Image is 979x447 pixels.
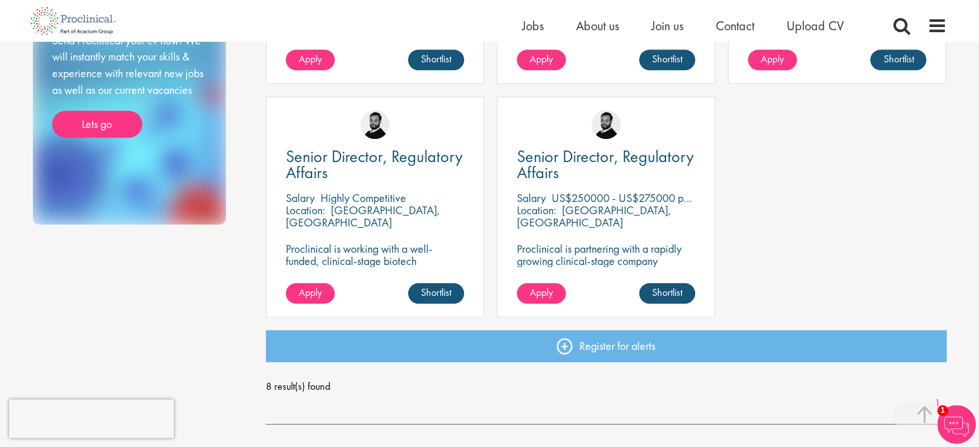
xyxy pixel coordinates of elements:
img: Nick Walker [592,110,620,139]
iframe: reCAPTCHA [9,399,174,438]
span: Apply [530,286,553,299]
a: About us [576,17,619,34]
a: Senior Director, Regulatory Affairs [517,149,695,181]
a: Upload CV [787,17,844,34]
p: [GEOGRAPHIC_DATA], [GEOGRAPHIC_DATA] [286,203,440,230]
span: Salary [286,190,315,205]
span: Apply [299,286,322,299]
a: Shortlist [639,50,695,70]
a: Shortlist [639,283,695,304]
span: Apply [530,52,553,66]
a: Join us [651,17,684,34]
span: Salary [517,190,546,205]
p: US$250000 - US$275000 per annum [552,190,724,205]
p: Proclinical is working with a well-funded, clinical-stage biotech developing transformative thera... [286,242,464,304]
a: Apply [748,50,797,70]
span: 8 result(s) found [266,377,947,396]
span: Senior Director, Regulatory Affairs [286,145,463,183]
span: Apply [761,52,784,66]
span: Senior Director, Regulatory Affairs [517,145,694,183]
a: Shortlist [870,50,926,70]
a: 1 [928,396,947,411]
a: Apply [286,283,335,304]
img: Chatbot [937,405,976,444]
span: 1 [937,405,948,416]
span: Location: [286,203,325,217]
a: Apply [517,283,566,304]
div: Send Proclinical your cv now! We will instantly match your skills & experience with relevant new ... [52,32,207,138]
a: Jobs [522,17,544,34]
a: Contact [716,17,754,34]
p: Highly Competitive [321,190,406,205]
a: Lets go [52,111,142,138]
span: Apply [299,52,322,66]
p: Proclinical is partnering with a rapidly growing clinical-stage company advancing a high-potentia... [517,242,695,291]
a: Shortlist [408,50,464,70]
a: Senior Director, Regulatory Affairs [286,149,464,181]
a: Register for alerts [266,330,947,362]
p: [GEOGRAPHIC_DATA], [GEOGRAPHIC_DATA] [517,203,671,230]
a: Apply [517,50,566,70]
a: Shortlist [408,283,464,304]
span: Location: [517,203,556,217]
a: Apply [286,50,335,70]
img: Nick Walker [360,110,389,139]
